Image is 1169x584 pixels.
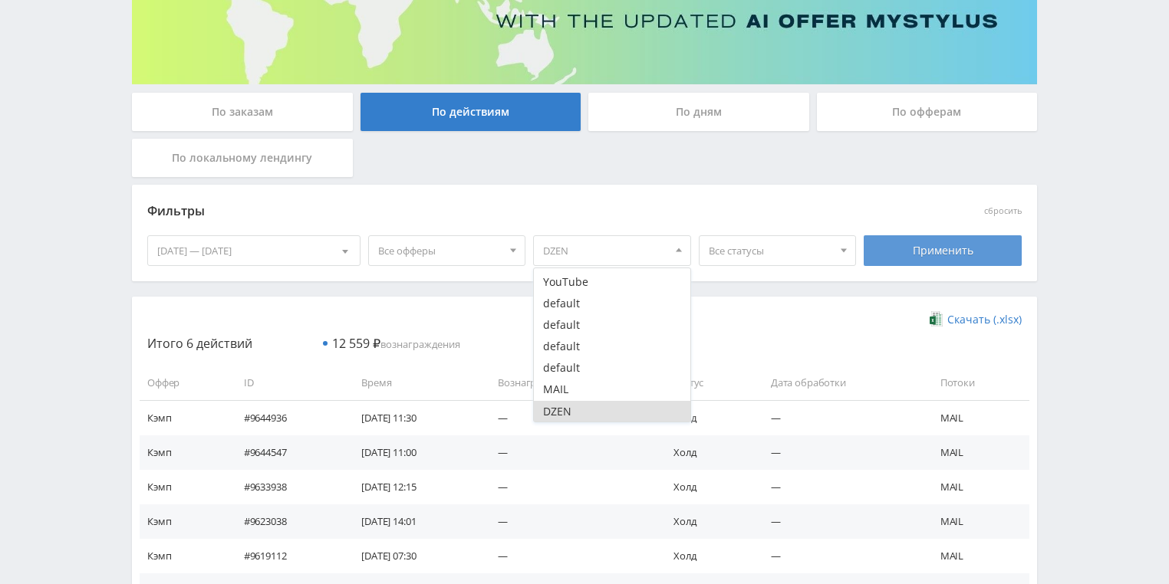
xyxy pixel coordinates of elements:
td: — [756,539,925,573]
div: [DATE] — [DATE] [148,236,360,265]
td: [DATE] 07:30 [346,539,482,573]
button: YouTube [534,271,690,293]
td: Дата обработки [756,366,925,400]
td: [DATE] 14:01 [346,504,482,539]
button: DZEN [534,401,690,422]
div: Применить [864,235,1022,266]
span: Все статусы [709,236,833,265]
div: Фильтры [147,200,802,223]
img: xlsx [930,311,943,326]
span: Итого 6 действий [147,335,252,352]
button: default [534,357,690,379]
td: MAIL [925,470,1029,504]
button: сбросить [984,206,1022,216]
td: — [482,400,658,435]
td: #9644547 [229,435,346,470]
button: default [534,336,690,357]
td: [DATE] 11:00 [346,435,482,470]
td: [DATE] 12:15 [346,470,482,504]
td: — [482,504,658,539]
td: — [482,470,658,504]
td: Статус [658,366,756,400]
button: MAIL [534,379,690,400]
div: По офферам [817,93,1038,131]
td: — [756,435,925,470]
td: #9633938 [229,470,346,504]
button: default [534,293,690,314]
td: Оффер [140,366,229,400]
td: — [756,400,925,435]
td: Холд [658,539,756,573]
td: Кэмп [140,470,229,504]
td: — [756,470,925,504]
td: #9619112 [229,539,346,573]
td: Кэмп [140,435,229,470]
td: Холд [658,435,756,470]
div: По заказам [132,93,353,131]
span: 12 559 ₽ [332,335,380,352]
td: Кэмп [140,539,229,573]
button: default [534,314,690,336]
div: По действиям [361,93,581,131]
td: Холд [658,470,756,504]
span: Скачать (.xlsx) [947,313,1022,326]
span: DZEN [543,236,667,265]
td: — [482,539,658,573]
td: Время [346,366,482,400]
td: — [756,504,925,539]
span: вознаграждения [332,337,460,351]
span: Все офферы [378,236,502,265]
div: По дням [588,93,809,131]
td: Холд [658,504,756,539]
td: — [482,435,658,470]
td: MAIL [925,539,1029,573]
td: Холд [658,400,756,435]
td: #9623038 [229,504,346,539]
td: Вознаграждение [482,366,658,400]
td: ID [229,366,346,400]
a: Скачать (.xlsx) [930,312,1022,327]
td: [DATE] 11:30 [346,400,482,435]
div: По локальному лендингу [132,139,353,177]
td: MAIL [925,435,1029,470]
td: Потоки [925,366,1029,400]
td: #9644936 [229,400,346,435]
td: Кэмп [140,400,229,435]
td: Кэмп [140,504,229,539]
td: MAIL [925,504,1029,539]
td: MAIL [925,400,1029,435]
